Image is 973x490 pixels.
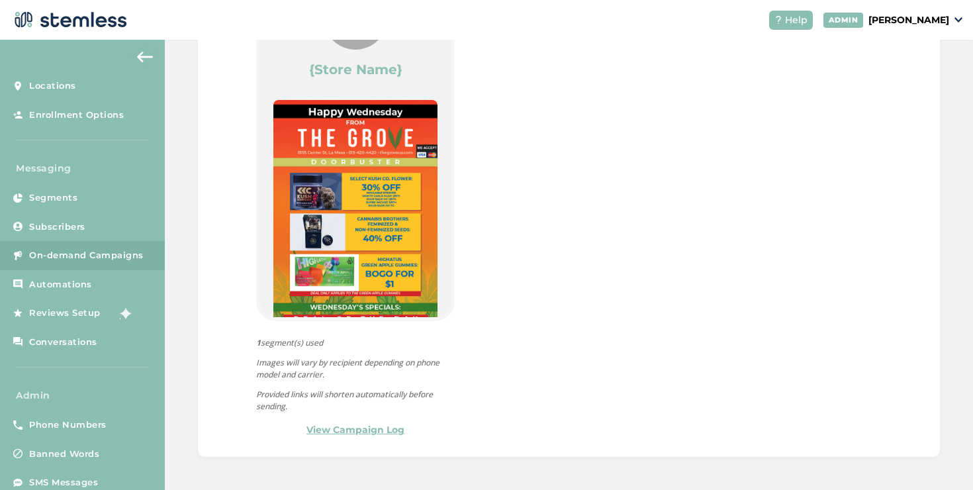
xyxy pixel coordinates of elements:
a: View Campaign Log [306,423,404,437]
iframe: Chat Widget [907,426,973,490]
span: Enrollment Options [29,109,124,122]
span: Locations [29,79,76,93]
img: icon-help-white-03924b79.svg [774,16,782,24]
strong: 1 [256,337,261,348]
span: Automations [29,278,92,291]
span: On-demand Campaigns [29,249,144,262]
span: Subscribers [29,220,85,234]
label: {Store Name} [309,60,402,79]
span: SMS Messages [29,476,98,489]
span: Phone Numbers [29,418,107,432]
span: segment(s) used [256,337,455,349]
span: Segments [29,191,77,205]
p: [PERSON_NAME] [868,13,949,27]
span: Help [785,13,808,27]
span: Reviews Setup [29,307,101,320]
img: icon_down-arrow-small-66adaf34.svg [954,17,962,23]
img: icon-arrow-back-accent-c549486e.svg [137,52,153,62]
span: Banned Words [29,448,99,461]
img: glitter-stars-b7820f95.gif [111,300,137,326]
p: Provided links will shorten automatically before sending. [256,389,455,413]
div: ADMIN [823,13,864,28]
span: Conversations [29,336,97,349]
p: Images will vary by recipient depending on phone model and carrier. [256,357,455,381]
img: logo-dark-0685b13c.svg [11,7,127,33]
